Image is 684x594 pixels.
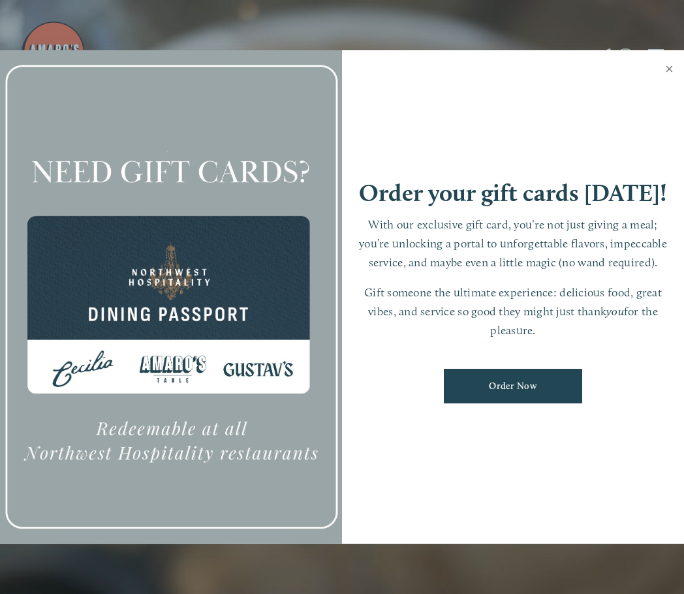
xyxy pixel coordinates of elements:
[657,52,682,89] a: Close
[444,369,583,403] a: Order Now
[355,283,671,339] p: Gift someone the ultimate experience: delicious food, great vibes, and service so good they might...
[359,181,667,205] h1: Order your gift cards [DATE]!
[606,304,624,318] em: you
[355,215,671,272] p: With our exclusive gift card, you’re not just giving a meal; you’re unlocking a portal to unforge...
